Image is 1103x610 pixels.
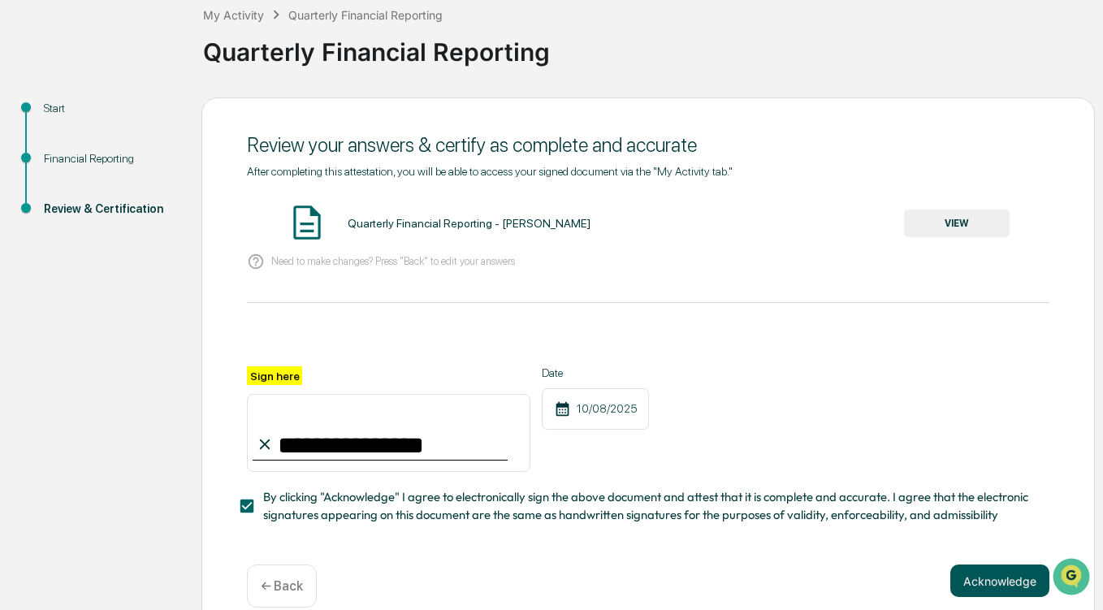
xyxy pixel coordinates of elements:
a: 🗄️Attestations [111,198,208,227]
iframe: Open customer support [1051,556,1095,600]
a: Powered byPylon [115,275,197,288]
div: 🗄️ [118,206,131,219]
div: Start [44,100,175,117]
div: 🖐️ [16,206,29,219]
span: Preclearance [32,205,105,221]
div: 10/08/2025 [542,388,649,430]
label: Sign here [247,366,302,385]
p: Need to make changes? Press "Back" to edit your answers [271,255,515,267]
div: Quarterly Financial Reporting [203,24,1095,67]
div: Quarterly Financial Reporting - [PERSON_NAME] [348,217,590,230]
div: Quarterly Financial Reporting [288,8,443,22]
button: VIEW [904,210,1010,237]
img: 1746055101610-c473b297-6a78-478c-a979-82029cc54cd1 [16,124,45,154]
span: Data Lookup [32,236,102,252]
span: By clicking "Acknowledge" I agree to electronically sign the above document and attest that it is... [263,488,1036,525]
span: After completing this attestation, you will be able to access your signed document via the "My Ac... [247,165,733,178]
span: Pylon [162,275,197,288]
button: Start new chat [276,129,296,149]
a: 🖐️Preclearance [10,198,111,227]
div: Start new chat [55,124,266,141]
div: Review your answers & certify as complete and accurate [247,133,1049,157]
div: Review & Certification [44,201,175,218]
div: Financial Reporting [44,150,175,167]
label: Date [542,366,649,379]
img: Document Icon [287,202,327,243]
p: How can we help? [16,34,296,60]
span: Attestations [134,205,201,221]
div: We're available if you need us! [55,141,205,154]
p: ← Back [261,578,303,594]
div: 🔎 [16,237,29,250]
a: 🔎Data Lookup [10,229,109,258]
div: My Activity [203,8,264,22]
button: Acknowledge [950,565,1049,597]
